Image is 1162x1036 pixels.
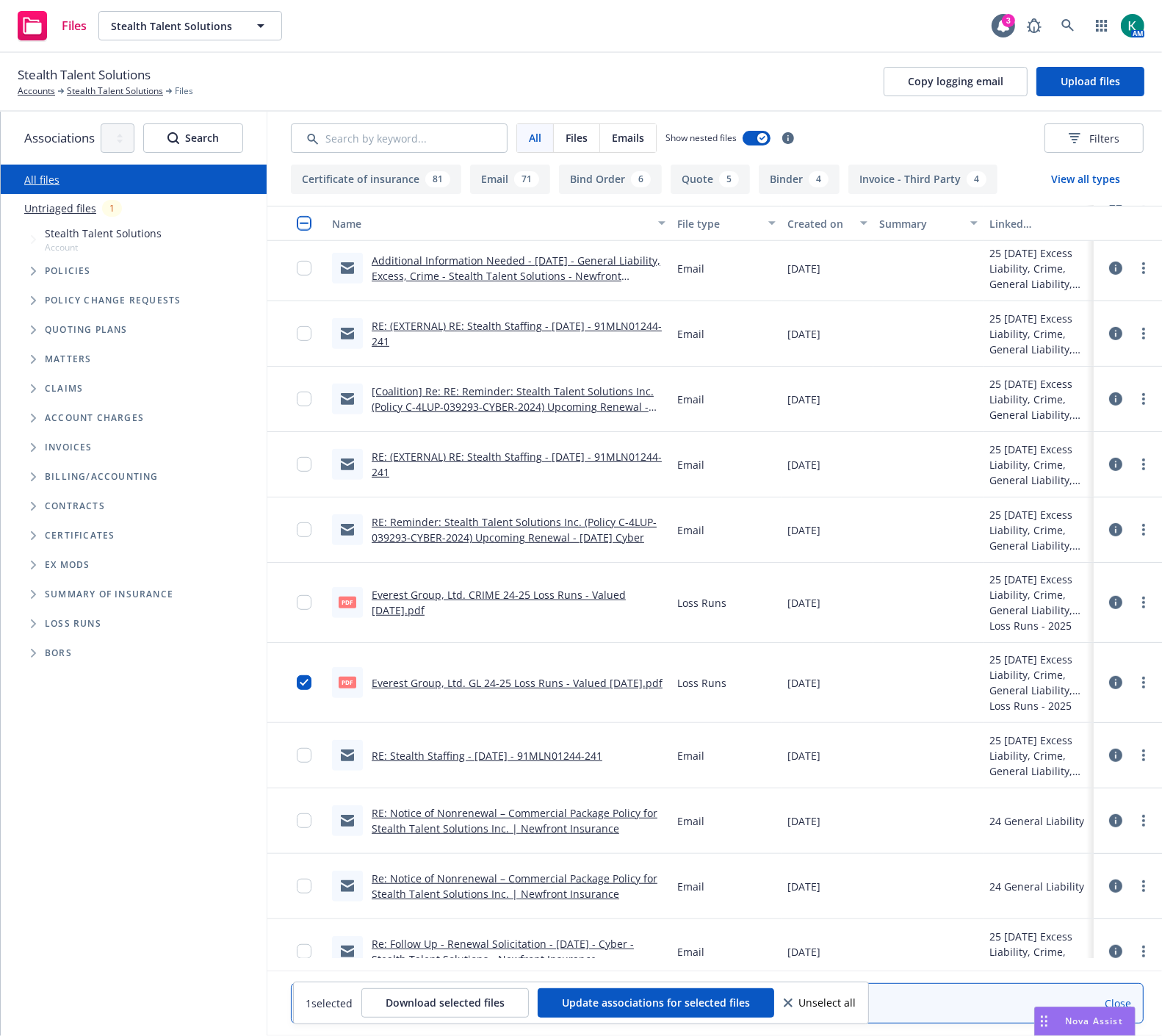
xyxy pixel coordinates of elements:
div: 5 [719,171,739,187]
a: RE: Stealth Staffing - [DATE] - 91MLN01244-241 [372,749,602,763]
span: Claims [45,384,83,393]
span: Loss Runs [45,619,101,628]
div: 71 [514,171,539,187]
button: SearchSearch [143,123,243,153]
a: Re: Follow Up - Renewal Solicitation - [DATE] - Cyber - Stealth Talent Solutions - Newfront Insur... [372,937,634,966]
button: Update associations for selected files [538,988,774,1018]
span: Email [677,522,704,538]
input: Select all [297,216,311,231]
div: 1 [102,200,122,217]
span: [DATE] [787,326,820,342]
a: Search [1053,11,1083,40]
span: [DATE] [787,392,820,407]
a: Report a Bug [1020,11,1049,40]
div: 25 [DATE] Excess Liability, Crime, General Liability, Cyber Renewal [989,652,1088,698]
a: RE: (EXTERNAL) RE: Stealth Staffing - [DATE] - 91MLN01244-241 [372,319,662,348]
input: Toggle Row Selected [297,675,311,690]
span: Ex Mods [45,561,90,569]
a: Untriaged files [24,201,96,216]
span: Emails [612,130,644,145]
a: more [1135,812,1152,830]
span: Policies [45,267,91,276]
button: File type [671,206,782,241]
input: Toggle Row Selected [297,522,311,537]
a: Files [12,5,93,46]
span: [DATE] [787,595,820,611]
input: Toggle Row Selected [297,944,311,959]
span: Contracts [45,502,105,511]
span: Stealth Talent Solutions [18,65,151,84]
span: Email [677,813,704,829]
a: Everest Group, Ltd. CRIME 24-25 Loss Runs - Valued [DATE].pdf [372,588,626,617]
span: Email [677,879,704,894]
span: [DATE] [787,813,820,829]
span: Quoting plans [45,325,128,334]
button: View all types [1028,165,1144,194]
span: 1 selected [306,996,353,1011]
span: pdf [339,677,356,688]
a: Close [1105,996,1131,1011]
div: Linked associations [989,216,1088,231]
span: [DATE] [787,675,820,691]
span: [DATE] [787,522,820,538]
button: Invoice - Third Party [848,165,997,194]
div: 3 [1002,14,1015,27]
input: Toggle Row Selected [297,392,311,406]
span: pdf [339,597,356,608]
a: more [1135,943,1152,960]
span: Policy change requests [45,296,181,305]
div: 4 [809,171,829,187]
span: Invoices [45,443,93,452]
span: Email [677,261,704,276]
a: more [1135,877,1152,895]
button: Summary [873,206,984,241]
span: Billing/Accounting [45,472,159,481]
button: Linked associations [984,206,1094,241]
div: Created on [787,216,851,231]
button: Binder [759,165,840,194]
button: Email [470,165,550,194]
span: Summary of insurance [45,590,173,599]
span: [DATE] [787,261,820,276]
span: Nova Assist [1065,1015,1123,1027]
a: more [1135,674,1152,691]
div: 25 [DATE] Excess Liability, Crime, General Liability, Cyber Renewal [989,572,1088,618]
div: 25 [DATE] Excess Liability, Crime, General Liability, Cyber Renewal [989,442,1088,488]
button: Created on [782,206,873,241]
a: [Coalition] Re: RE: Reminder: Stealth Talent Solutions Inc. (Policy C-4LUP-039293-CYBER-2024) Upc... [372,384,654,429]
input: Toggle Row Selected [297,326,311,341]
span: [DATE] [787,748,820,763]
button: Bind Order [559,165,662,194]
span: Email [677,392,704,407]
input: Toggle Row Selected [297,261,311,276]
span: Stealth Talent Solutions [111,18,238,34]
input: Toggle Row Selected [297,813,311,828]
button: Quote [671,165,750,194]
span: Files [566,130,588,145]
a: more [1135,747,1152,764]
a: more [1135,456,1152,473]
div: 25 [DATE] Excess Liability, Crime, General Liability, Cyber Renewal [989,376,1088,422]
div: Loss Runs - 2025 [989,698,1088,713]
span: Stealth Talent Solutions [45,226,162,241]
a: Everest Group, Ltd. GL 24-25 Loss Runs - Valued [DATE].pdf [372,676,663,690]
span: Files [175,84,193,98]
div: 6 [631,171,651,187]
button: Certificate of insurance [291,165,461,194]
span: Email [677,748,704,763]
span: All [529,130,541,145]
div: 4 [967,171,986,187]
a: more [1135,325,1152,342]
span: Account [45,241,162,253]
div: Drag to move [1035,1007,1053,1035]
span: Download selected files [386,996,505,1010]
a: Additional Information Needed - [DATE] - General Liability, Excess, Crime - Stealth Talent Soluti... [372,253,660,298]
a: Stealth Talent Solutions [67,84,163,98]
span: Associations [24,129,95,148]
span: BORs [45,649,72,658]
a: more [1135,390,1152,408]
span: Filters [1069,131,1119,146]
a: more [1135,594,1152,611]
div: 24 General Liability [989,813,1084,829]
span: Loss Runs [677,595,726,611]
